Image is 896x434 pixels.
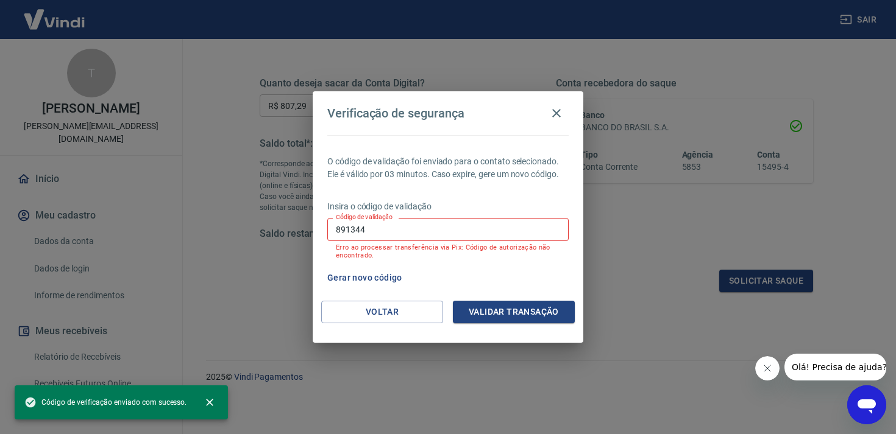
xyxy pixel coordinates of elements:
button: Gerar novo código [322,267,407,289]
p: Erro ao processar transferência via Pix: Código de autorização não encontrado. [336,243,560,259]
label: Código de validação [336,212,393,222]
iframe: Botão para abrir a janela de mensagens [847,385,886,424]
button: Validar transação [453,301,575,323]
p: O código de validação foi enviado para o contato selecionado. Ele é válido por 03 minutos. Caso e... [327,155,569,181]
span: Código de verificação enviado com sucesso. [24,396,187,408]
button: close [196,389,223,416]
span: Olá! Precisa de ajuda? [7,9,102,18]
p: Insira o código de validação [327,200,569,213]
iframe: Mensagem da empresa [784,354,886,380]
iframe: Fechar mensagem [755,356,780,380]
button: Voltar [321,301,443,323]
h4: Verificação de segurança [327,106,464,121]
